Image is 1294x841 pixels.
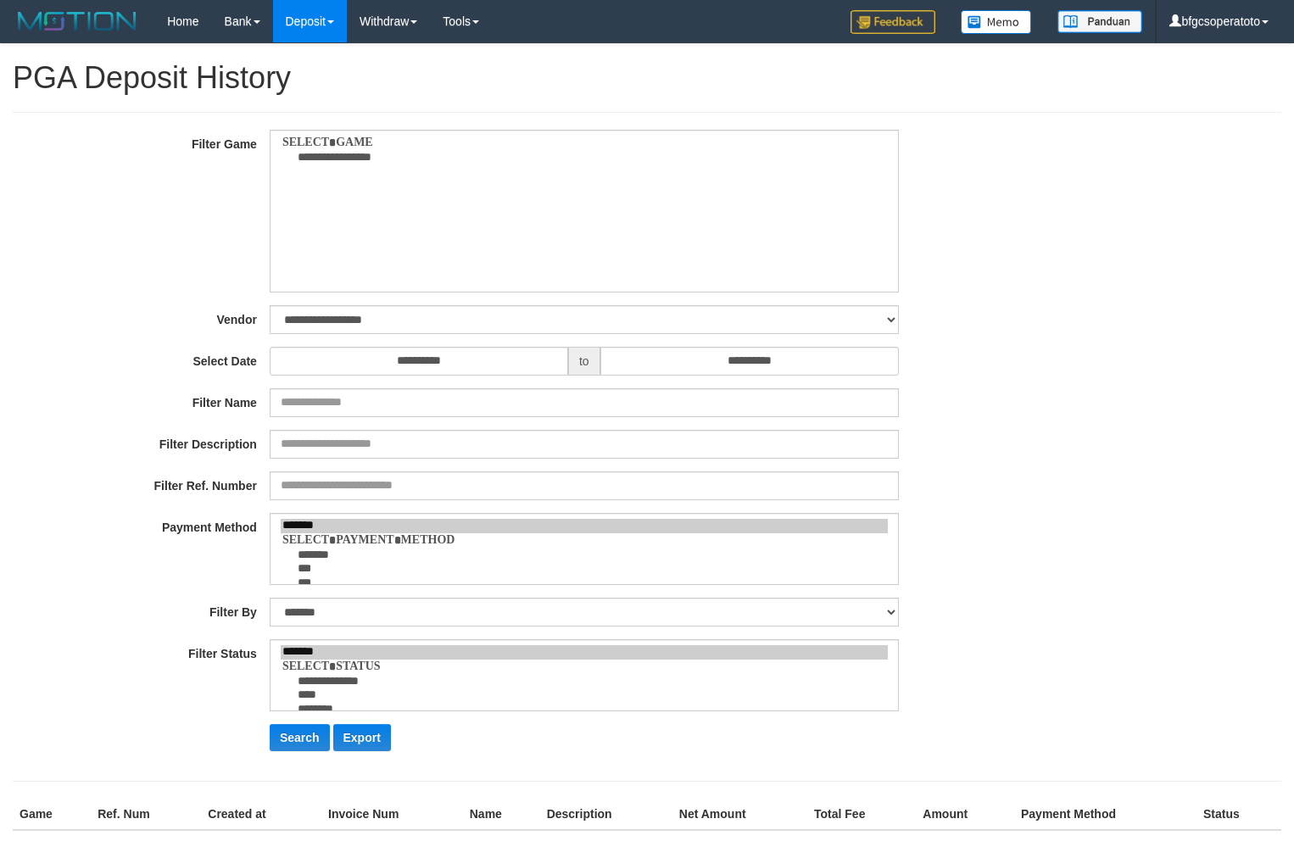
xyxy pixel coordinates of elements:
[1057,10,1142,33] img: panduan.png
[916,799,1014,830] th: Amount
[568,347,600,376] span: to
[540,799,672,830] th: Description
[807,799,916,830] th: Total Fee
[13,61,1281,95] h1: PGA Deposit History
[672,799,807,830] th: Net Amount
[321,799,463,830] th: Invoice Num
[13,799,91,830] th: Game
[201,799,321,830] th: Created at
[270,724,330,751] button: Search
[1196,799,1281,830] th: Status
[851,10,935,34] img: Feedback.jpg
[961,10,1032,34] img: Button%20Memo.svg
[91,799,201,830] th: Ref. Num
[13,8,142,34] img: MOTION_logo.png
[1014,799,1196,830] th: Payment Method
[333,724,391,751] button: Export
[463,799,540,830] th: Name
